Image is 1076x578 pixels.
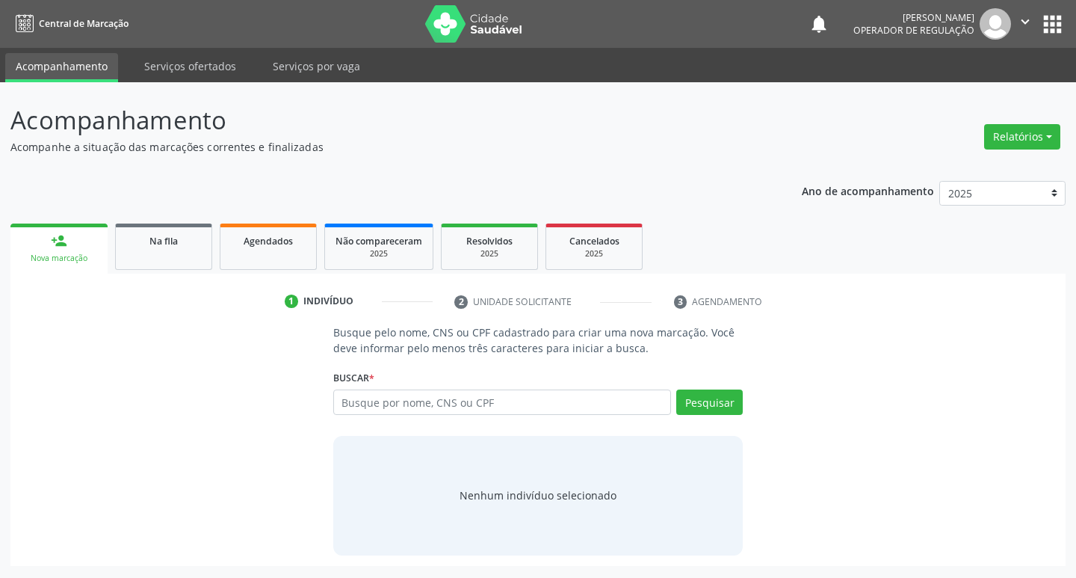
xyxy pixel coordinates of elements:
[1011,8,1039,40] button: 
[10,102,749,139] p: Acompanhamento
[808,13,829,34] button: notifications
[984,124,1060,150] button: Relatórios
[1017,13,1033,30] i: 
[333,366,374,390] label: Buscar
[676,390,743,415] button: Pesquisar
[262,53,371,79] a: Serviços por vaga
[557,248,631,259] div: 2025
[569,235,619,248] span: Cancelados
[333,390,672,415] input: Busque por nome, CNS ou CPF
[244,235,293,248] span: Agendados
[333,325,743,356] p: Busque pelo nome, CNS ou CPF cadastrado para criar uma nova marcação. Você deve informar pelo men...
[10,139,749,155] p: Acompanhe a situação das marcações correntes e finalizadas
[466,235,513,248] span: Resolvidos
[134,53,247,79] a: Serviços ofertados
[303,295,353,308] div: Indivíduo
[39,17,129,30] span: Central de Marcação
[853,24,974,37] span: Operador de regulação
[149,235,178,248] span: Na fila
[452,248,527,259] div: 2025
[460,488,616,503] div: Nenhum indivíduo selecionado
[1039,11,1066,37] button: apps
[336,235,422,248] span: Não compareceram
[285,295,298,308] div: 1
[51,233,67,249] div: person_add
[336,248,422,259] div: 2025
[802,181,934,200] p: Ano de acompanhamento
[21,253,97,264] div: Nova marcação
[853,11,974,24] div: [PERSON_NAME]
[5,53,118,82] a: Acompanhamento
[980,8,1011,40] img: img
[10,11,129,36] a: Central de Marcação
